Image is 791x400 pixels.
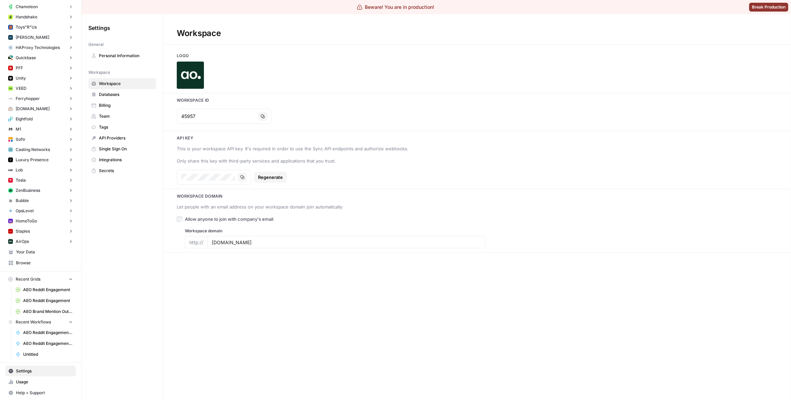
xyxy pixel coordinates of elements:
a: Databases [88,89,156,100]
button: HAProxy Technologies [5,43,76,53]
img: vmpcqx2fmvdmwy1o23gvq2azfiwc [8,127,13,132]
button: HomeToGo [5,216,76,226]
span: Browse [16,260,73,266]
span: Regenerate [258,174,283,181]
img: s3fwv9wkt9x27kqtovs0fl92koza [8,25,13,30]
img: yjux4x3lwinlft1ym4yif8lrli78 [8,239,13,244]
button: Eightfold [5,114,76,124]
a: AEO Reddit Engagement - Fork [13,338,76,349]
span: Break Production [752,4,786,10]
img: su6rzb6ooxtlguexw0i7h3ek2qys [8,55,13,60]
img: 8f5vzodz3ludql2tbwx8bi1d52yn [8,137,13,142]
span: Softr [16,136,25,143]
img: svy77gcjjdc7uhmk89vzedrvhye4 [8,157,13,162]
span: M1 [16,126,21,132]
span: Settings [16,368,73,374]
span: VEED [16,85,27,91]
span: Eightfold [16,116,33,122]
img: alssx4wmviuz1d5bf2sdn20f9ebb [8,35,13,40]
img: jz86opb9spy4uaui193389rfc1lw [8,86,13,91]
img: eexhd2qvoukt2ejwg9bmkswibbj7 [8,96,13,101]
span: Chameleon [16,4,38,10]
span: Untitled [23,351,73,357]
span: Integrations [99,157,153,163]
a: Billing [88,100,156,111]
button: Chameleon [5,2,76,12]
button: Quickbase [5,53,76,63]
a: AEO Brand Mention Outreach [13,306,76,317]
span: AEO Reddit Engagement - Fork [23,330,73,336]
input: Allow anyone to join with company's email [177,216,182,222]
span: Handshake [16,14,37,20]
h3: Workspace Id [163,97,791,103]
div: http:// [185,236,207,248]
img: 05m09w22jc6cxach36uo5q7oe4kr [8,188,13,193]
h3: Api key [163,135,791,141]
span: AEO Reddit Engagement [23,287,73,293]
span: AEO Reddit Engagement - Fork [23,340,73,347]
a: Personal Information [88,50,156,61]
span: PFF [16,65,23,71]
img: tyhh5yoo27z6c58aiq8ggz7r5czz [8,15,13,19]
span: Quickbase [16,55,36,61]
img: do8wk4dovaz9o5hnn0uvf4l3wk8v [8,45,13,50]
span: HomeToGo [16,218,37,224]
a: Integrations [88,154,156,165]
a: Single Sign On [88,144,156,154]
img: l38ge4hqsz3ncugeacxi3fkp7vky [8,229,13,234]
a: Untitled [13,349,76,360]
h3: Logo [163,53,791,59]
button: [DOMAIN_NAME] [5,104,76,114]
img: 66biwi03tkzvi81snoqf9kzs6x53 [8,76,13,81]
span: Databases [99,91,153,98]
img: u52dqj6nif9cqx3xe6s2xey3h2g0 [8,209,13,213]
button: Luxury Presence [5,155,76,165]
button: Help + Support [5,387,76,398]
button: Recent Workflows [5,317,76,327]
button: Staples [5,226,76,236]
button: Tesla [5,175,76,185]
span: Settings [88,24,110,32]
button: Ferryhopper [5,94,76,104]
span: Help + Support [16,390,73,396]
span: OpsLevel [16,208,34,214]
button: AirOps [5,236,76,247]
span: [PERSON_NAME] [16,34,49,40]
a: Workspace [88,78,156,89]
span: Unity [16,75,26,81]
button: Unity [5,73,76,83]
span: Casting Networks [16,147,50,153]
span: General [88,41,104,48]
div: Only share this key with third-party services and applications that you trust. [177,157,477,164]
a: AEO Reddit Engagement [13,284,76,295]
span: Your Data [16,249,73,255]
span: HAProxy Technologies [16,45,60,51]
a: Secrets [88,165,156,176]
a: Tags [88,122,156,133]
button: Toys"R"Us [5,22,76,32]
a: Team [88,111,156,122]
button: [PERSON_NAME] [5,32,76,43]
span: Tesla [16,177,26,183]
div: Workspace [163,28,235,39]
button: PFF [5,63,76,73]
span: Ferryhopper [16,96,40,102]
div: Let people with an email address on your workspace domain join automatically [177,203,477,210]
img: u25qovtamnly6sk9lrzerh11n33j [8,117,13,121]
a: Your Data [5,247,76,257]
button: Softr [5,134,76,145]
img: 7ds9flyfqduh2wtqvmx690h1wasw [8,178,13,183]
button: Casting Networks [5,145,76,155]
div: This is your workspace API key. It's required in order to use the Sync API endpoints and authoriz... [177,145,477,152]
span: Allow anyone to join with company's email [185,216,273,222]
button: OpsLevel [5,206,76,216]
a: AEO Reddit Engagement - Fork [13,327,76,338]
span: Luxury Presence [16,157,49,163]
a: Browse [5,257,76,268]
span: Usage [16,379,73,385]
span: Tags [99,124,153,130]
span: Billing [99,102,153,109]
span: Workspace [88,69,110,76]
a: Usage [5,377,76,387]
span: Personal Information [99,53,153,59]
